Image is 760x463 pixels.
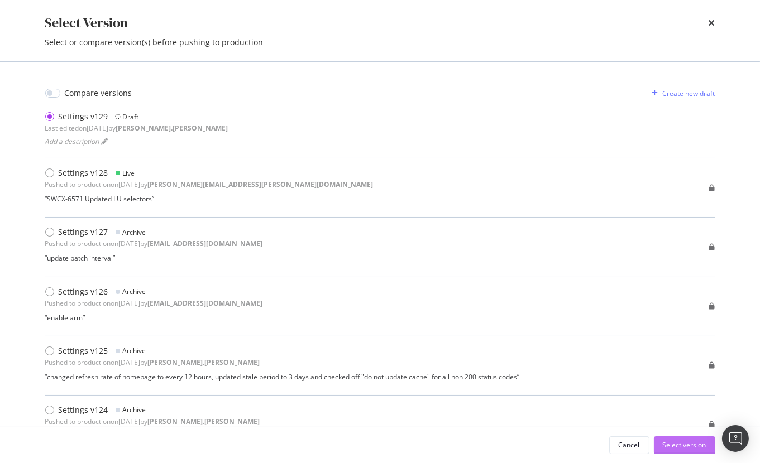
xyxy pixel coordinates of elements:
div: Open Intercom Messenger [722,425,749,452]
div: Last edited on [DATE] by [45,123,228,133]
button: Select version [654,436,715,454]
div: Archive [123,346,146,355]
div: “ SWCX-6571 Updated LU selectors ” [45,194,374,204]
b: [PERSON_NAME].[PERSON_NAME] [148,358,260,367]
div: Compare versions [65,88,132,99]
div: Cancel [619,440,640,450]
b: [EMAIL_ADDRESS][DOMAIN_NAME] [148,239,263,248]
div: Settings v129 [59,111,108,122]
div: Pushed to production on [DATE] by [45,358,260,367]
b: [PERSON_NAME][EMAIL_ADDRESS][PERSON_NAME][DOMAIN_NAME] [148,180,374,189]
b: [PERSON_NAME].[PERSON_NAME] [148,417,260,426]
div: Settings v126 [59,286,108,297]
button: Create new draft [648,84,715,102]
div: “ update batch interval ” [45,253,263,263]
div: “ enable arm ” [45,313,263,322]
div: Pushed to production on [DATE] by [45,180,374,189]
div: Select Version [45,13,128,32]
button: Cancel [609,436,649,454]
div: “ changed refresh rate of homepage to every 12 hours, updated stale period to 3 days and checked ... [45,372,520,382]
div: Archive [123,228,146,237]
div: times [709,13,715,32]
div: Create new draft [663,89,715,98]
b: [EMAIL_ADDRESS][DOMAIN_NAME] [148,298,263,308]
b: [PERSON_NAME].[PERSON_NAME] [116,123,228,133]
div: Select version [663,440,706,450]
div: Pushed to production on [DATE] by [45,298,263,308]
div: Select or compare version(s) before pushing to production [45,37,715,48]
div: Pushed to production on [DATE] by [45,417,260,426]
div: Settings v125 [59,345,108,356]
span: Add a description [45,137,99,146]
div: Archive [123,287,146,296]
div: Draft [123,112,139,122]
div: Settings v124 [59,404,108,416]
div: Settings v128 [59,167,108,179]
div: Pushed to production on [DATE] by [45,239,263,248]
div: Archive [123,405,146,414]
div: Live [123,168,135,178]
div: Settings v127 [59,226,108,238]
